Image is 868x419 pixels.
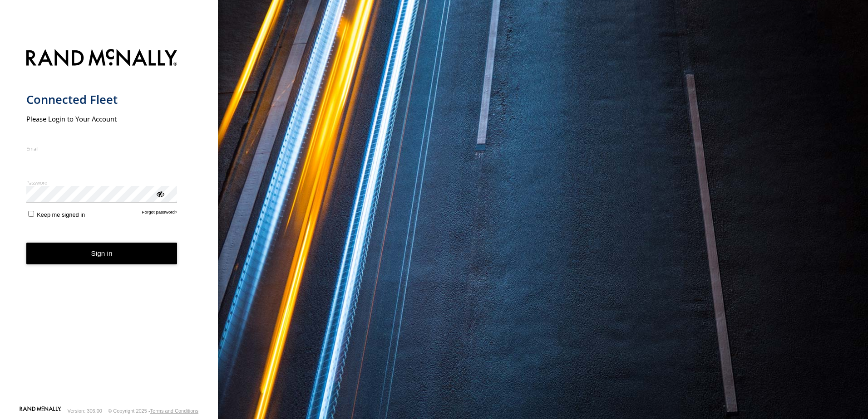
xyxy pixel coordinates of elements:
[26,114,178,123] h2: Please Login to Your Account
[68,408,102,414] div: Version: 306.00
[20,406,61,415] a: Visit our Website
[142,209,178,218] a: Forgot password?
[26,44,192,405] form: main
[26,179,178,186] label: Password
[155,189,164,198] div: ViewPassword
[28,211,34,217] input: Keep me signed in
[26,145,178,152] label: Email
[26,47,178,70] img: Rand McNally
[108,408,198,414] div: © Copyright 2025 -
[26,92,178,107] h1: Connected Fleet
[26,243,178,265] button: Sign in
[150,408,198,414] a: Terms and Conditions
[37,211,85,218] span: Keep me signed in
